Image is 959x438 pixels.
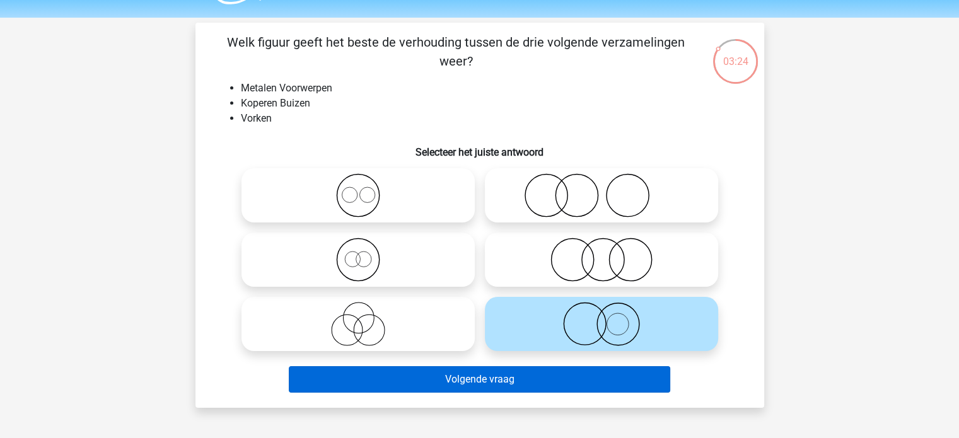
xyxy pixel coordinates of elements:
li: Metalen Voorwerpen [241,81,744,96]
li: Vorken [241,111,744,126]
h6: Selecteer het juiste antwoord [216,136,744,158]
p: Welk figuur geeft het beste de verhouding tussen de drie volgende verzamelingen weer? [216,33,697,71]
button: Volgende vraag [289,366,670,393]
li: Koperen Buizen [241,96,744,111]
div: 03:24 [712,38,759,69]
